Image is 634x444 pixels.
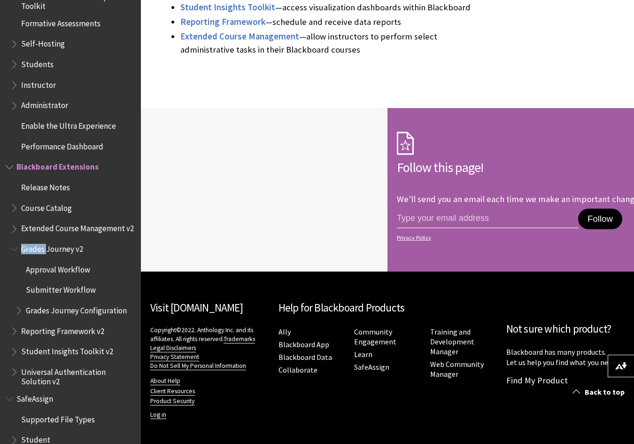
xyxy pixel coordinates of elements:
[278,300,497,316] h2: Help for Blackboard Products
[21,56,54,69] span: Students
[278,340,329,350] a: Blackboard App
[150,301,243,314] a: Visit [DOMAIN_NAME]
[21,98,68,110] span: Administrator
[21,118,116,131] span: Enable the Ultra Experience
[21,16,101,28] span: Formative Assessments
[430,359,484,379] a: Web Community Manager
[150,377,180,385] a: About Help
[21,139,103,151] span: Performance Dashboard
[506,321,625,337] h2: Not sure which product?
[150,326,269,370] p: Copyright©2022. Anthology Inc. and its affiliates. All rights reserved.
[354,350,372,359] a: Learn
[278,327,291,337] a: Ally
[278,365,317,375] a: Collaborate
[180,16,486,29] li: —schedule and receive data reports
[578,209,622,229] button: Follow
[26,262,90,274] span: Approval Workflow
[150,411,166,419] a: Log in
[278,352,332,362] a: Blackboard Data
[397,209,578,228] input: email address
[150,362,246,370] a: Do Not Sell My Personal Information
[21,221,134,234] span: Extended Course Management v2
[397,132,414,155] img: Subscription Icon
[354,362,389,372] a: SafeAssign
[430,327,474,357] a: Training and Development Manager
[150,397,194,405] a: Product Security
[180,16,265,27] span: Reporting Framework
[21,412,95,424] span: Supported File Types
[180,30,486,56] li: —allow instructors to perform select administrative tasks in their Blackboard courses
[21,36,65,49] span: Self-Hosting
[150,353,199,361] a: Privacy Statement
[180,2,275,13] a: Student Insights Toolkit
[506,375,568,386] a: Find My Product
[21,364,134,386] span: Universal Authentication Solution v2
[150,344,196,352] a: Legal Disclaimers
[21,241,83,254] span: Grades Journey v2
[21,179,70,192] span: Release Notes
[16,391,53,404] span: SafeAssign
[354,327,396,347] a: Community Engagement
[224,335,255,343] a: Trademarks
[565,383,634,401] a: Back to top
[180,31,299,42] a: Extended Course Management
[506,347,625,368] p: Blackboard has many products. Let us help you find what you need.
[180,16,265,28] a: Reporting Framework
[6,159,135,387] nav: Book outline for Blackboard Extensions
[180,1,486,14] li: —access visualization dashboards within Blackboard
[26,282,96,295] span: Submitter Workflow
[16,159,99,172] span: Blackboard Extensions
[21,323,104,336] span: Reporting Framework v2
[21,344,113,357] span: Student Insights Toolkit v2
[26,303,127,315] span: Grades Journey Configuration
[21,200,72,213] span: Course Catalog
[21,77,56,90] span: Instructor
[150,387,195,396] a: Client Resources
